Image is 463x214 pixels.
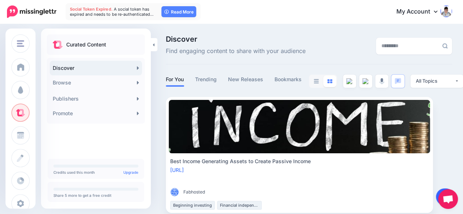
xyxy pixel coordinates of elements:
[50,61,142,75] a: Discover
[50,106,142,121] a: Promote
[379,78,384,85] img: microphone-grey.png
[170,167,184,173] a: [URL]
[161,6,196,17] a: Read More
[195,75,217,84] a: Trending
[346,78,353,84] img: article--grey.png
[362,78,369,84] img: video--grey.png
[50,75,142,90] a: Browse
[7,5,56,18] img: Missinglettr
[166,46,306,56] span: Find engaging content to share with your audience
[438,189,458,209] div: Open chat
[314,79,319,83] img: list-grey.png
[53,41,63,49] img: curate.png
[442,43,448,49] img: search-grey-6.png
[70,7,153,17] span: A social token has expired and needs to be re-authenticated…
[416,78,455,85] div: All Topics
[275,75,302,84] a: Bookmarks
[389,3,452,21] a: My Account
[166,35,306,43] span: Discover
[66,40,106,49] p: Curated Content
[17,40,24,47] img: menu.png
[395,78,401,84] img: chat-square-blue.png
[217,201,262,210] li: Financial independence
[183,188,205,196] span: Fabhosted
[166,75,184,84] a: For You
[170,201,215,210] li: Beginning investing
[228,75,264,84] a: New Releases
[50,91,142,106] a: Publishers
[70,7,112,12] span: Social Token Expired.
[170,157,429,166] div: Best Income Generating Assets to Create Passive Income
[327,79,332,83] img: grid-blue.png
[170,188,179,196] img: TYYCC6P3C8XBFH4UB232QMVJB40VB2P9_thumb.png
